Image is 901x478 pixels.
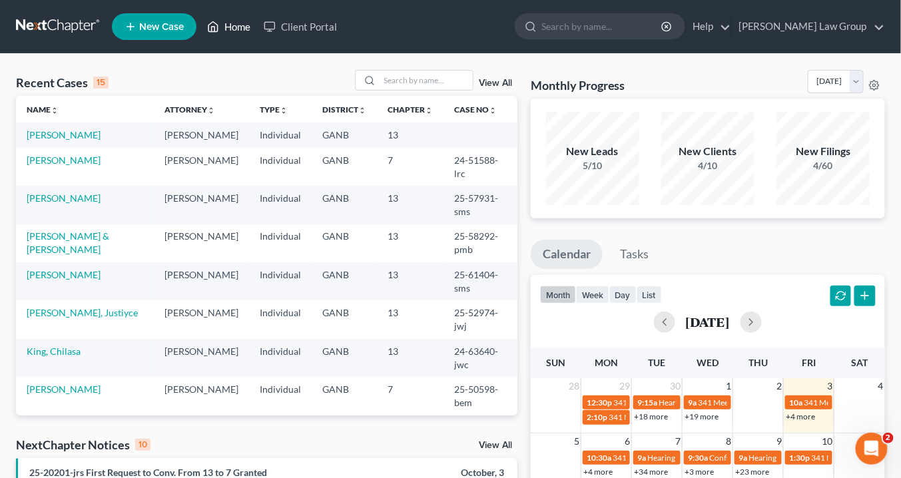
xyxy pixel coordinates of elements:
span: 9a [739,453,747,463]
td: GANB [312,224,377,262]
span: 9a [637,453,646,463]
span: 341 Meeting for [PERSON_NAME] [613,453,733,463]
span: 30 [669,378,682,394]
td: Individual [249,148,312,186]
h2: [DATE] [686,315,730,329]
td: Individual [249,186,312,224]
td: [PERSON_NAME] [154,339,249,377]
a: Chapterunfold_more [388,105,433,115]
span: 9:30a [688,453,708,463]
span: 29 [618,378,631,394]
i: unfold_more [207,107,215,115]
span: 6 [623,433,631,449]
a: +4 more [583,467,613,477]
span: 1:30p [789,453,810,463]
span: 10a [789,397,802,407]
a: [PERSON_NAME] Law Group [732,15,884,39]
td: GANB [312,415,377,440]
a: Case Nounfold_more [454,105,497,115]
td: [PERSON_NAME] [154,415,249,440]
td: 25-58292-pmb [444,224,517,262]
input: Search by name... [541,14,663,39]
a: Home [200,15,257,39]
span: 2:10p [587,412,607,422]
a: +34 more [634,467,668,477]
td: [PERSON_NAME] [154,148,249,186]
a: +3 more [685,467,714,477]
div: New Clients [661,144,754,159]
td: 13 [377,339,444,377]
a: View All [479,441,512,450]
td: 13 [377,224,444,262]
td: 13 [377,262,444,300]
a: [PERSON_NAME] [27,192,101,204]
span: Mon [595,357,618,368]
td: 7 [377,415,444,440]
td: 13 [377,300,444,338]
input: Search by name... [380,71,473,90]
div: 4/60 [776,159,870,172]
a: +19 more [685,411,719,421]
span: 1 [725,378,733,394]
span: 5 [573,433,581,449]
td: 25-57931-sms [444,186,517,224]
a: Districtunfold_more [322,105,366,115]
td: [PERSON_NAME] [154,262,249,300]
span: New Case [139,22,184,32]
td: 13 [377,122,444,147]
td: GANB [312,262,377,300]
span: 9 [775,433,783,449]
span: 2 [775,378,783,394]
td: 25-61404-sms [444,262,517,300]
span: 12:30p [587,397,612,407]
td: Individual [249,339,312,377]
a: Calendar [531,240,603,269]
td: GANB [312,339,377,377]
span: Sun [546,357,565,368]
td: [PERSON_NAME] [154,224,249,262]
span: 10 [820,433,834,449]
button: week [576,286,609,304]
a: +4 more [786,411,815,421]
h3: Monthly Progress [531,77,625,93]
a: Typeunfold_more [260,105,288,115]
span: 7 [674,433,682,449]
i: unfold_more [358,107,366,115]
button: list [637,286,662,304]
a: Attorneyunfold_more [164,105,215,115]
span: Hearing for [PERSON_NAME] [647,453,751,463]
a: Tasks [609,240,661,269]
td: [PERSON_NAME] [154,122,249,147]
div: New Filings [776,144,870,159]
span: 9:15a [637,397,657,407]
td: GANB [312,122,377,147]
td: 25-61402 [444,415,517,440]
a: [PERSON_NAME] [27,129,101,140]
td: 7 [377,148,444,186]
td: [PERSON_NAME] [154,377,249,415]
i: unfold_more [489,107,497,115]
td: 7 [377,377,444,415]
a: Nameunfold_more [27,105,59,115]
a: Help [686,15,731,39]
td: Individual [249,224,312,262]
td: 24-51588-lrc [444,148,517,186]
span: 8 [725,433,733,449]
span: 9a [688,397,697,407]
td: 25-52974-jwj [444,300,517,338]
a: [PERSON_NAME] [27,269,101,280]
a: [PERSON_NAME], Justiyce [27,307,138,318]
span: Wed [697,357,719,368]
a: Client Portal [257,15,344,39]
td: Individual [249,122,312,147]
span: 28 [567,378,581,394]
span: 341 Meeting for [PERSON_NAME][US_STATE] [613,397,774,407]
span: 10:30a [587,453,611,463]
div: 5/10 [546,159,639,172]
div: 15 [93,77,109,89]
td: Individual [249,300,312,338]
button: day [609,286,637,304]
span: Sat [851,357,868,368]
span: 4 [877,378,885,394]
td: Individual [249,377,312,415]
